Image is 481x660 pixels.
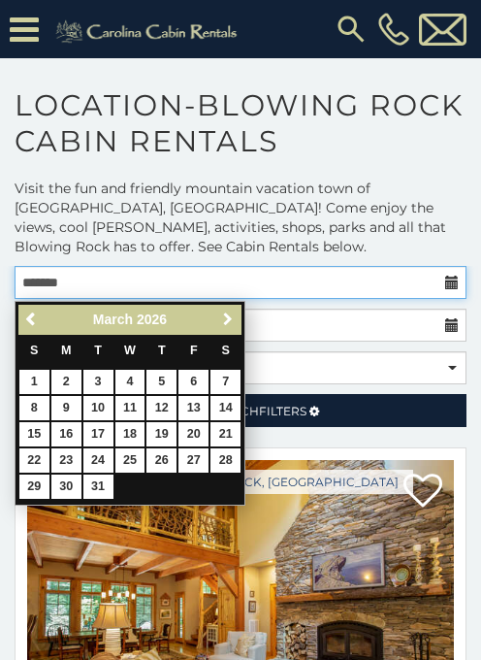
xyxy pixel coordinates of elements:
[19,448,49,473] a: 22
[51,448,81,473] a: 23
[61,344,72,357] span: Monday
[83,422,113,446] a: 17
[373,13,414,46] a: [PHONE_NUMBER]
[51,396,81,420] a: 9
[146,370,176,394] a: 5
[93,312,133,327] span: March
[146,422,176,446] a: 19
[124,344,136,357] span: Wednesday
[146,396,176,420] a: 12
[83,396,113,420] a: 10
[20,308,45,332] a: Previous
[210,422,240,446] a: 21
[19,475,49,499] a: 29
[137,312,167,327] span: 2026
[334,12,369,47] img: search-regular.svg
[94,344,102,357] span: Tuesday
[220,312,236,327] span: Next
[19,396,49,420] a: 8
[24,312,40,327] span: Previous
[51,475,81,499] a: 30
[222,344,230,357] span: Saturday
[146,448,176,473] a: 26
[51,370,81,394] a: 2
[30,344,38,357] span: Sunday
[83,475,113,499] a: 31
[115,448,145,473] a: 25
[403,472,442,512] a: Add to favorites
[19,422,49,446] a: 15
[115,396,145,420] a: 11
[190,344,198,357] span: Friday
[19,370,49,394] a: 1
[178,396,208,420] a: 13
[178,448,208,473] a: 27
[178,370,208,394] a: 6
[178,422,208,446] a: 20
[115,370,145,394] a: 4
[210,370,240,394] a: 7
[51,422,81,446] a: 16
[158,344,166,357] span: Thursday
[210,448,240,473] a: 28
[115,422,145,446] a: 18
[48,17,249,47] img: Khaki-logo.png
[83,370,113,394] a: 3
[215,308,240,332] a: Next
[210,396,240,420] a: 14
[83,448,113,473] a: 24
